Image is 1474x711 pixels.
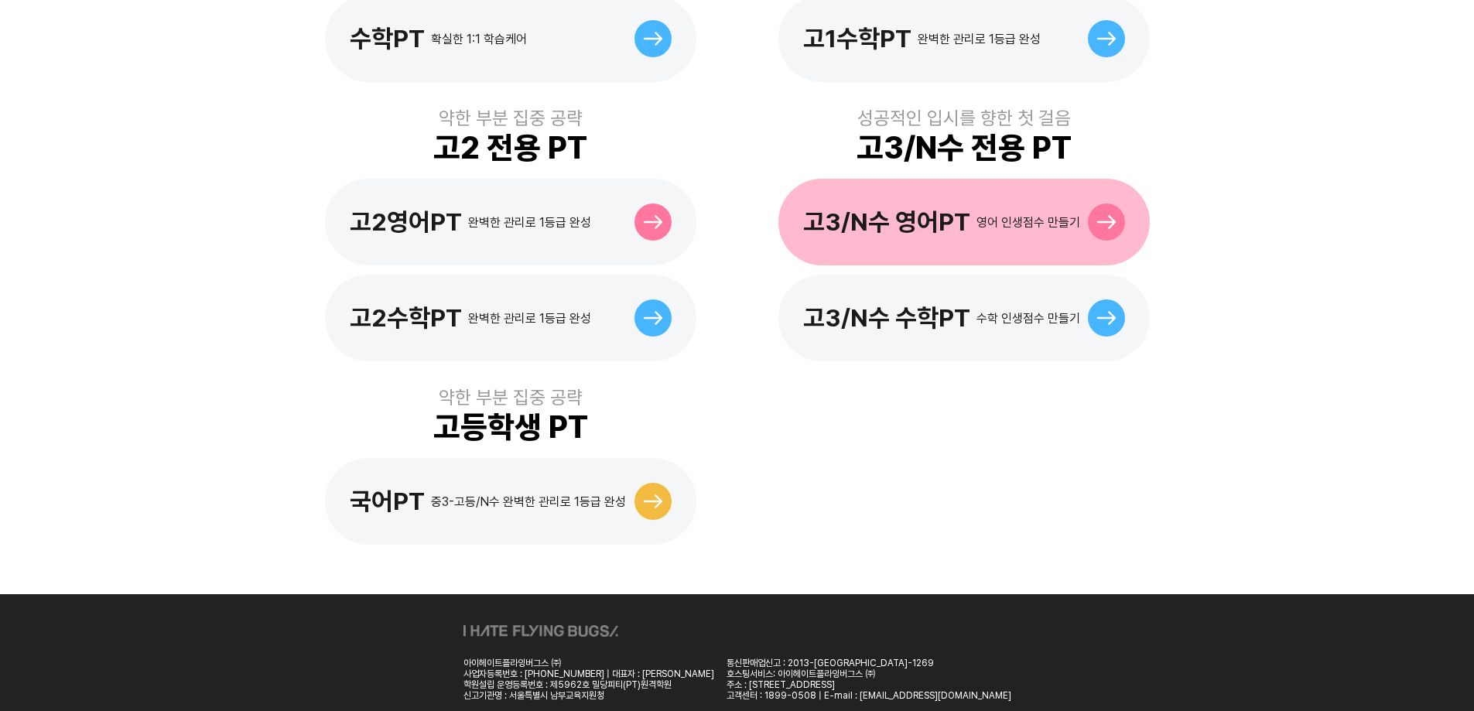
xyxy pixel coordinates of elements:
[433,129,587,166] div: 고2 전용 PT
[463,625,618,637] img: ihateflyingbugs
[439,107,583,129] div: 약한 부분 집중 공략
[463,658,714,668] div: 아이헤이트플라잉버그스 ㈜
[857,129,1072,166] div: 고3/N수 전용 PT
[976,215,1080,230] div: 영어 인생점수 만들기
[463,679,714,690] div: 학원설립 운영등록번호 : 제5962호 밀당피티(PT)원격학원
[918,32,1041,46] div: 완벽한 관리로 1등급 완성
[803,303,970,333] div: 고3/N수 수학PT
[433,408,588,446] div: 고등학생 PT
[727,668,1011,679] div: 호스팅서비스: 아이헤이트플라잉버그스 ㈜
[803,24,911,53] div: 고1수학PT
[803,207,970,237] div: 고3/N수 영어PT
[463,668,714,679] div: 사업자등록번호 : [PHONE_NUMBER] | 대표자 : [PERSON_NAME]
[727,658,1011,668] div: 통신판매업신고 : 2013-[GEOGRAPHIC_DATA]-1269
[468,311,591,326] div: 완벽한 관리로 1등급 완성
[727,679,1011,690] div: 주소 : [STREET_ADDRESS]
[727,690,1011,701] div: 고객센터 : 1899-0508 | E-mail : [EMAIL_ADDRESS][DOMAIN_NAME]
[468,215,591,230] div: 완벽한 관리로 1등급 완성
[350,207,462,237] div: 고2영어PT
[431,494,626,509] div: 중3-고등/N수 완벽한 관리로 1등급 완성
[431,32,527,46] div: 확실한 1:1 학습케어
[857,107,1071,129] div: 성공적인 입시를 향한 첫 걸음
[463,690,714,701] div: 신고기관명 : 서울특별시 남부교육지원청
[976,311,1080,326] div: 수학 인생점수 만들기
[439,386,583,408] div: 약한 부분 집중 공략
[350,303,462,333] div: 고2수학PT
[350,487,425,516] div: 국어PT
[350,24,425,53] div: 수학PT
